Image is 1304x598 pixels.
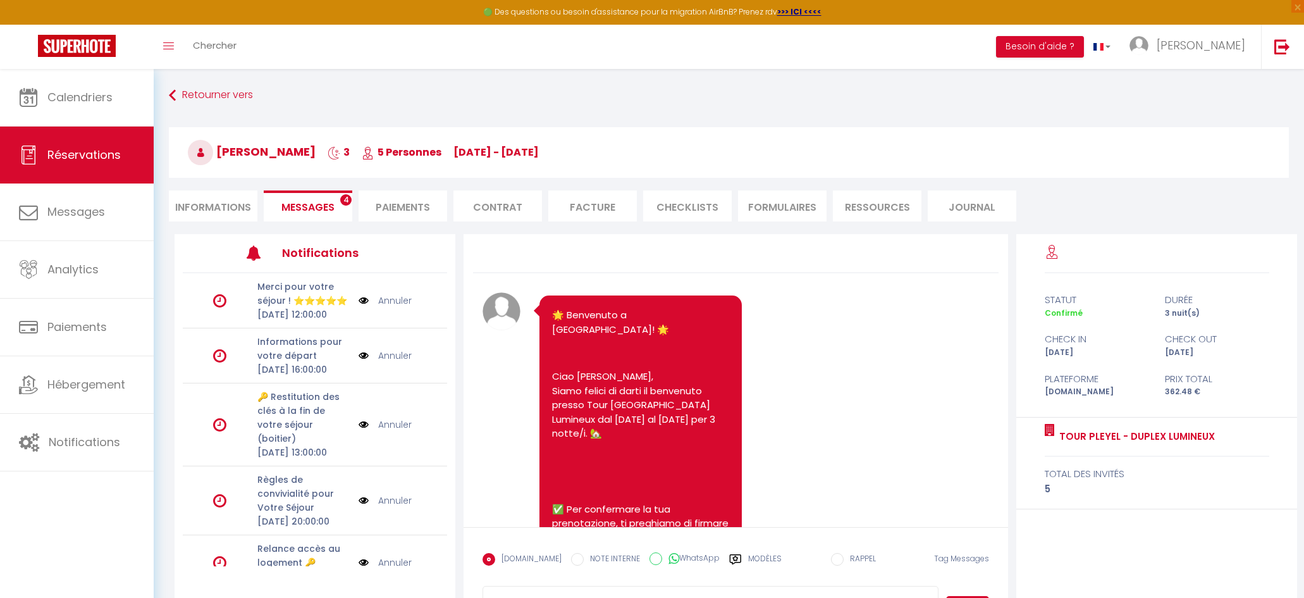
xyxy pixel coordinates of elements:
[483,292,520,330] img: avatar.png
[359,494,369,508] img: NO IMAGE
[359,294,369,308] img: NO IMAGE
[378,294,412,308] a: Annuler
[47,89,113,105] span: Calendriers
[257,390,351,445] p: 🔑 Restitution des clés à la fin de votre séjour (boitier)
[257,514,351,528] p: [DATE] 20:00:00
[282,239,392,267] h3: Notifications
[1036,292,1157,308] div: statut
[47,204,105,220] span: Messages
[1157,347,1277,359] div: [DATE]
[1036,386,1157,398] div: [DOMAIN_NAME]
[833,190,921,221] li: Ressources
[662,552,720,566] label: WhatsApp
[844,553,876,567] label: RAPPEL
[359,418,369,432] img: NO IMAGE
[643,190,732,221] li: CHECKLISTS
[362,145,441,159] span: 5 Personnes
[738,190,827,221] li: FORMULAIRES
[552,502,730,574] p: ✅ Per confermare la tua prenotazione, ti preghiamo di firmare il contratto di affitto cliccando s...
[378,556,412,570] a: Annuler
[777,6,821,17] a: >>> ICI <<<<
[49,434,120,450] span: Notifications
[47,261,99,277] span: Analytics
[1157,308,1277,320] div: 3 nuit(s)
[1045,482,1269,497] div: 5
[1045,308,1083,318] span: Confirmé
[495,553,562,567] label: [DOMAIN_NAME]
[169,190,257,221] li: Informations
[257,542,351,570] p: Relance accès au logement 🔑
[281,200,335,215] span: Messages
[257,280,351,308] p: Merci pour votre séjour ! ⭐⭐⭐⭐⭐
[359,556,369,570] img: NO IMAGE
[1120,25,1261,69] a: ... [PERSON_NAME]
[378,418,412,432] a: Annuler
[1045,466,1269,482] div: total des invités
[47,377,125,392] span: Hébergement
[257,335,351,363] p: Informations pour votre départ
[1036,332,1157,347] div: check in
[1157,37,1245,53] span: [PERSON_NAME]
[1157,332,1277,347] div: check out
[47,319,107,335] span: Paiements
[340,194,352,206] span: 4
[183,25,246,69] a: Chercher
[257,473,351,514] p: Règles de convivialité pour Votre Séjour
[1036,371,1157,387] div: Plateforme
[552,308,730,337] p: 🌟 Benvenuto a [GEOGRAPHIC_DATA]! 🌟
[257,445,351,459] p: [DATE] 13:00:00
[378,494,412,508] a: Annuler
[1129,36,1148,55] img: ...
[257,363,351,377] p: [DATE] 16:00:00
[1036,347,1157,359] div: [DATE]
[359,349,369,363] img: NO IMAGE
[359,190,447,221] li: Paiements
[193,39,237,52] span: Chercher
[38,35,116,57] img: Super Booking
[548,190,637,221] li: Facture
[1274,39,1290,54] img: logout
[453,190,542,221] li: Contrat
[552,370,730,441] p: Ciao [PERSON_NAME], Siamo felici di darti il benvenuto presso Tour [GEOGRAPHIC_DATA] Lumineux dal...
[328,145,350,159] span: 3
[378,349,412,363] a: Annuler
[257,308,351,321] p: [DATE] 12:00:00
[934,553,989,564] span: Tag Messages
[1055,429,1215,444] a: Tour Pleyel - Duplex Lumineux
[748,553,782,575] label: Modèles
[188,144,316,159] span: [PERSON_NAME]
[928,190,1016,221] li: Journal
[1157,386,1277,398] div: 362.48 €
[453,145,539,159] span: [DATE] - [DATE]
[47,147,121,163] span: Réservations
[584,553,640,567] label: NOTE INTERNE
[1157,371,1277,387] div: Prix total
[1157,292,1277,308] div: durée
[169,84,1289,107] a: Retourner vers
[996,36,1084,58] button: Besoin d'aide ?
